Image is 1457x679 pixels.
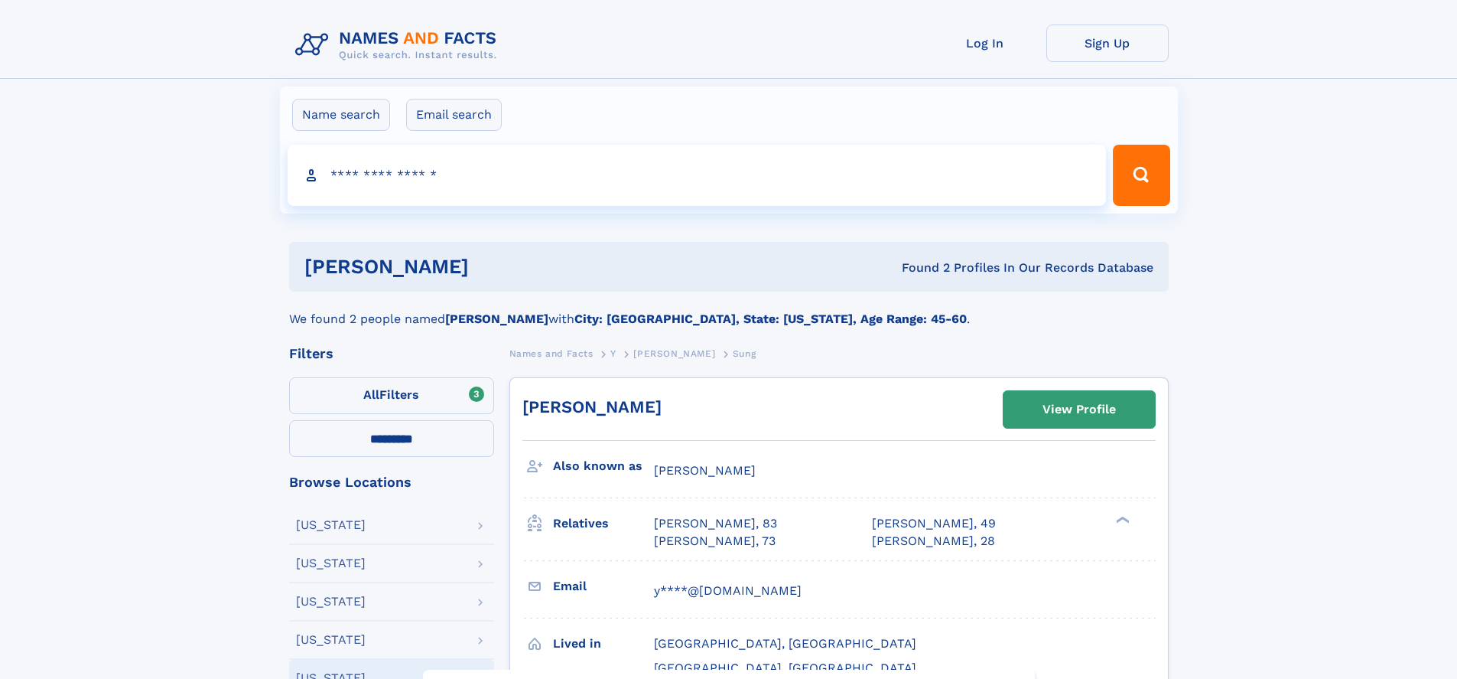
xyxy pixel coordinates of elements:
span: [GEOGRAPHIC_DATA], [GEOGRAPHIC_DATA] [654,636,916,651]
input: search input [288,145,1107,206]
div: [US_STATE] [296,596,366,608]
h3: Email [553,573,654,599]
div: [US_STATE] [296,634,366,646]
span: [PERSON_NAME] [633,348,715,359]
b: City: [GEOGRAPHIC_DATA], State: [US_STATE], Age Range: 45-60 [574,312,967,326]
h3: Relatives [553,511,654,537]
a: [PERSON_NAME] [633,344,715,363]
label: Name search [292,99,390,131]
span: Sung [733,348,756,359]
div: [US_STATE] [296,519,366,531]
div: We found 2 people named with . [289,292,1169,328]
div: Found 2 Profiles In Our Records Database [685,260,1153,276]
a: View Profile [1003,391,1155,428]
label: Email search [406,99,502,131]
h3: Also known as [553,453,654,479]
a: [PERSON_NAME], 83 [654,515,777,532]
a: [PERSON_NAME], 28 [872,533,995,550]
span: [GEOGRAPHIC_DATA], [GEOGRAPHIC_DATA] [654,661,916,675]
div: ❯ [1112,515,1130,525]
a: Sign Up [1046,24,1169,62]
span: All [363,387,379,402]
a: Names and Facts [509,344,594,363]
h3: Lived in [553,631,654,657]
a: [PERSON_NAME], 49 [872,515,996,532]
a: Y [610,344,616,363]
label: Filters [289,377,494,414]
h1: [PERSON_NAME] [304,257,685,276]
button: Search Button [1113,145,1169,206]
a: [PERSON_NAME], 73 [654,533,776,550]
a: [PERSON_NAME] [522,397,662,416]
img: Logo Names and Facts [289,24,509,66]
a: Log In [924,24,1046,62]
span: Y [610,348,616,359]
b: [PERSON_NAME] [445,312,548,326]
div: Browse Locations [289,475,494,489]
span: [PERSON_NAME] [654,463,756,478]
div: [US_STATE] [296,557,366,570]
div: Filters [289,347,494,361]
div: View Profile [1042,392,1116,427]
